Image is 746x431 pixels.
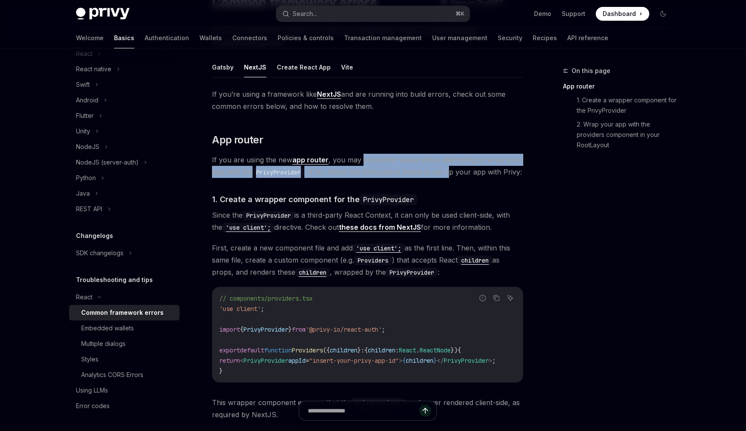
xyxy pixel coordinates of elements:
[81,307,164,318] div: Common framework errors
[354,256,392,265] code: Providers
[240,346,264,354] span: default
[76,111,94,121] div: Flutter
[344,28,422,48] a: Transaction management
[382,326,385,333] span: ;
[330,346,357,354] span: children
[351,398,403,408] code: PrivyProvider
[212,209,523,233] span: Since the is a third-party React Context, it can only be used client-side, with the directive. Ch...
[199,28,222,48] a: Wallets
[353,244,405,253] code: 'use client';
[563,117,677,152] a: 2. Wrap your app with the providers component in your RootLayout
[399,357,402,364] span: >
[402,357,406,364] span: {
[444,357,489,364] span: PrivyProvider
[76,248,123,258] div: SDK changelogs
[656,7,670,21] button: Toggle dark mode
[81,323,134,333] div: Embedded wallets
[219,326,240,333] span: import
[295,268,330,276] a: children
[323,346,330,354] span: ({
[293,9,317,19] div: Search...
[288,357,306,364] span: appId
[69,352,180,367] a: Styles
[76,64,111,74] div: React native
[69,245,180,261] button: SDK changelogs
[306,326,382,333] span: '@privy-io/react-auth'
[292,155,329,165] a: app router
[240,326,243,333] span: {
[219,357,240,364] span: return
[339,223,421,232] a: these docs from NextJS
[243,357,288,364] span: PrivyProvider
[432,28,487,48] a: User management
[416,346,420,354] span: .
[69,336,180,352] a: Multiple dialogs
[69,92,180,108] button: Android
[341,57,353,77] button: Vite
[76,95,98,105] div: Android
[69,201,180,217] button: REST API
[69,320,180,336] a: Embedded wallets
[76,231,113,241] h5: Changelogs
[563,93,677,117] a: 1. Create a wrapper component for the PrivyProvider
[76,275,153,285] h5: Troubleshooting and tips
[533,28,557,48] a: Recipes
[76,8,130,20] img: dark logo
[458,256,492,264] a: children
[357,346,361,354] span: }
[114,28,134,48] a: Basics
[69,155,180,170] button: NodeJS (server-auth)
[505,292,516,304] button: Ask AI
[69,398,180,414] a: Error codes
[364,346,368,354] span: {
[562,10,585,18] a: Support
[308,401,419,420] input: Ask a question...
[69,383,180,398] a: Using LLMs
[81,354,98,364] div: Styles
[212,154,523,178] span: If you are using the new , you may encounter issues when attempting to wrap your app with the . I...
[76,401,110,411] div: Error codes
[69,367,180,383] a: Analytics CORS Errors
[212,88,523,112] span: If you’re using a framework like and are running into build errors, check out some common errors ...
[288,326,292,333] span: }
[76,292,92,302] div: React
[69,139,180,155] button: NodeJS
[603,10,636,18] span: Dashboard
[244,57,266,77] button: NextJS
[534,10,551,18] a: Demo
[386,268,438,277] code: PrivyProvider
[69,61,180,77] button: React native
[489,357,492,364] span: >
[219,346,240,354] span: export
[212,242,523,278] span: First, create a new component file and add as the first line. Then, within this same file, create...
[567,28,608,48] a: API reference
[219,305,261,313] span: 'use client'
[360,194,417,205] code: PrivyProvider
[69,289,180,305] button: React
[212,396,523,421] span: This wrapper component ensures that the is only ever rendered client-side, as required by NextJS.
[368,346,395,354] span: children
[81,370,143,380] div: Analytics CORS Errors
[563,79,677,93] a: App router
[212,57,234,77] button: Gatsby
[222,223,274,232] code: 'use client';
[212,133,263,147] span: App router
[219,295,313,302] span: // components/providers.tsx
[395,346,399,354] span: :
[76,173,96,183] div: Python
[243,211,294,220] code: PrivyProvider
[69,124,180,139] button: Unity
[292,326,306,333] span: from
[295,268,330,277] code: children
[212,193,417,205] span: 1. Create a wrapper component for the
[277,57,331,77] button: Create React App
[451,346,458,354] span: })
[498,28,522,48] a: Security
[278,28,334,48] a: Policies & controls
[76,204,102,214] div: REST API
[76,79,90,90] div: Swift
[492,357,496,364] span: ;
[145,28,189,48] a: Authentication
[69,77,180,92] button: Swift
[76,157,139,168] div: NodeJS (server-auth)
